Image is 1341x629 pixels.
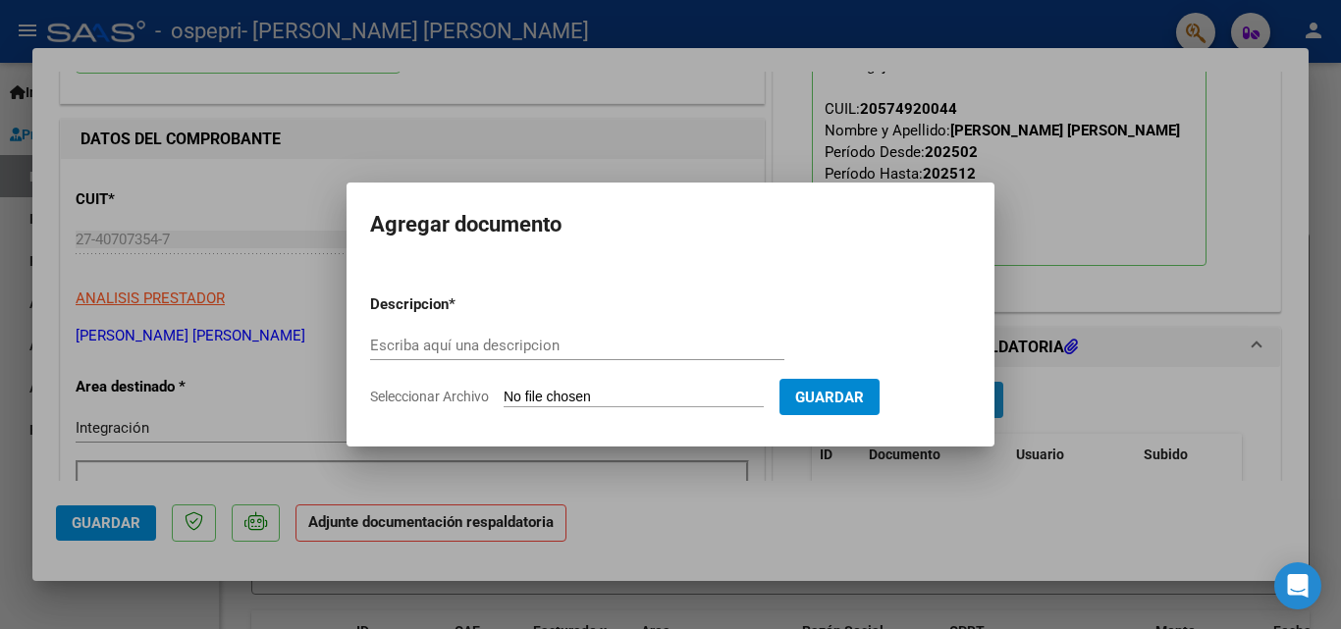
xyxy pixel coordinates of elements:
div: Open Intercom Messenger [1274,562,1321,609]
p: Descripcion [370,293,551,316]
h2: Agregar documento [370,206,971,243]
span: Seleccionar Archivo [370,389,489,404]
button: Guardar [779,379,880,415]
span: Guardar [795,389,864,406]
